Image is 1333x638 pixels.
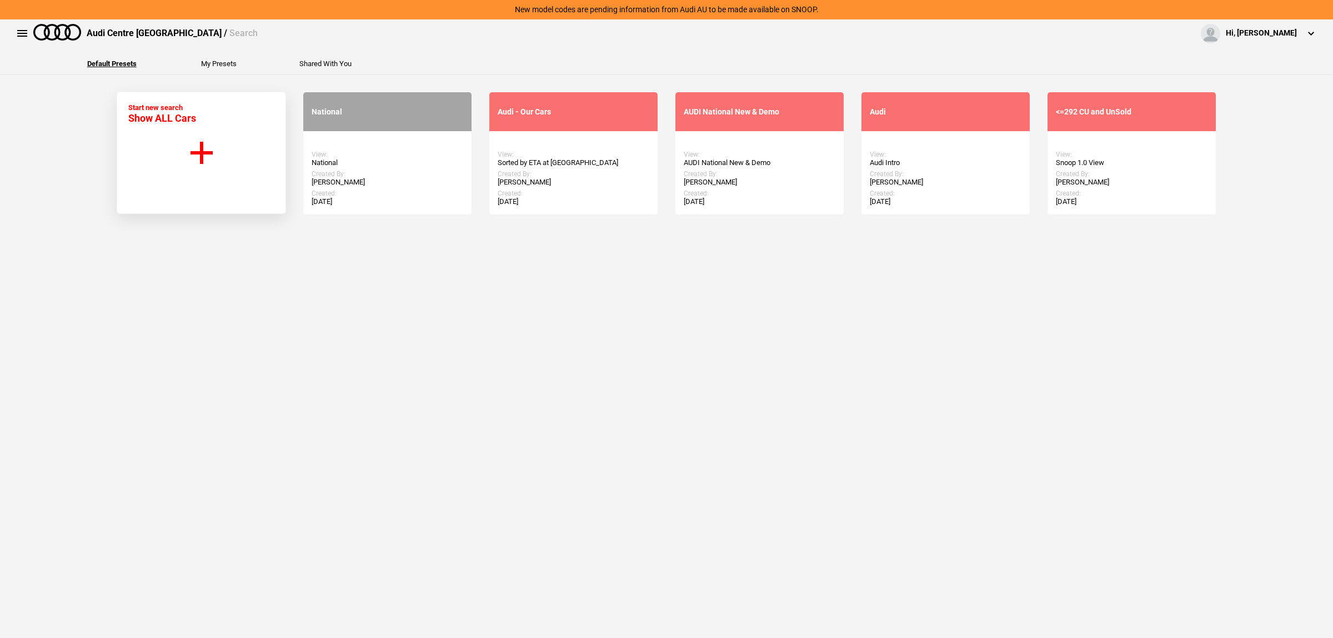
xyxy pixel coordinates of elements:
[1056,158,1207,167] div: Snoop 1.0 View
[312,151,463,158] div: View:
[684,107,835,117] div: AUDI National New & Demo
[117,92,286,214] button: Start new search Show ALL Cars
[498,190,649,197] div: Created:
[870,107,1021,117] div: Audi
[229,28,258,38] span: Search
[498,170,649,178] div: Created By:
[1056,107,1207,117] div: <=292 CU and UnSold
[498,151,649,158] div: View:
[870,158,1021,167] div: Audi Intro
[299,60,352,67] button: Shared With You
[312,107,463,117] div: National
[498,158,649,167] div: Sorted by ETA at [GEOGRAPHIC_DATA]
[312,190,463,197] div: Created:
[312,158,463,167] div: National
[870,170,1021,178] div: Created By:
[1056,178,1207,187] div: [PERSON_NAME]
[684,170,835,178] div: Created By:
[684,197,835,206] div: [DATE]
[870,151,1021,158] div: View:
[312,197,463,206] div: [DATE]
[1056,151,1207,158] div: View:
[498,178,649,187] div: [PERSON_NAME]
[870,197,1021,206] div: [DATE]
[870,190,1021,197] div: Created:
[128,112,196,124] span: Show ALL Cars
[1226,28,1297,39] div: Hi, [PERSON_NAME]
[87,27,258,39] div: Audi Centre [GEOGRAPHIC_DATA] /
[33,24,81,41] img: audi.png
[128,103,196,124] div: Start new search
[498,197,649,206] div: [DATE]
[684,158,835,167] div: AUDI National New & Demo
[684,190,835,197] div: Created:
[1056,197,1207,206] div: [DATE]
[312,170,463,178] div: Created By:
[1056,190,1207,197] div: Created:
[87,60,137,67] button: Default Presets
[201,60,237,67] button: My Presets
[870,178,1021,187] div: [PERSON_NAME]
[684,151,835,158] div: View:
[498,107,649,117] div: Audi - Our Cars
[312,178,463,187] div: [PERSON_NAME]
[1056,170,1207,178] div: Created By:
[684,178,835,187] div: [PERSON_NAME]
